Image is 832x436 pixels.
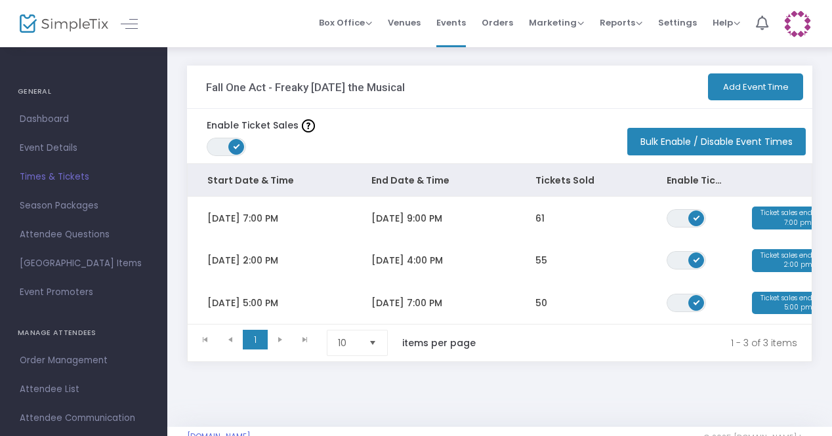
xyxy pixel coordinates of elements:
[694,214,700,220] span: ON
[371,254,443,267] span: [DATE] 4:00 PM
[371,212,442,225] span: [DATE] 9:00 PM
[319,16,372,29] span: Box Office
[535,212,545,225] span: 61
[535,254,547,267] span: 55
[243,330,268,349] span: Page 1
[694,298,700,305] span: ON
[234,143,240,149] span: ON
[207,296,278,309] span: [DATE] 5:00 PM
[20,284,148,301] span: Event Promoters
[627,128,806,155] button: Bulk Enable / Disable Event Times
[18,79,150,105] h4: GENERAL
[516,164,647,197] th: Tickets Sold
[20,226,148,243] span: Attendee Questions
[708,73,803,100] button: Add Event Time
[713,16,740,29] span: Help
[206,81,405,94] h3: Fall One Act - Freaky [DATE] the Musical
[20,381,148,398] span: Attendee List
[694,256,700,263] span: ON
[207,119,315,132] label: Enable Ticket Sales
[482,6,513,39] span: Orders
[388,6,421,39] span: Venues
[371,296,442,309] span: [DATE] 7:00 PM
[20,168,148,186] span: Times & Tickets
[338,336,358,349] span: 10
[207,212,278,225] span: [DATE] 7:00 PM
[188,164,352,197] th: Start Date & Time
[600,16,642,29] span: Reports
[535,296,547,309] span: 50
[364,330,382,355] button: Select
[20,197,148,214] span: Season Packages
[352,164,516,197] th: End Date & Time
[207,254,278,267] span: [DATE] 2:00 PM
[302,119,315,132] img: question-mark
[18,320,150,346] h4: MANAGE ATTENDEES
[436,6,466,39] span: Events
[529,16,584,29] span: Marketing
[20,255,148,272] span: [GEOGRAPHIC_DATA] Items
[647,164,745,197] th: Enable Ticket Sales
[20,111,148,128] span: Dashboard
[658,6,697,39] span: Settings
[188,164,812,324] div: Data table
[20,352,148,369] span: Order Management
[20,140,148,157] span: Event Details
[503,330,797,356] kendo-pager-info: 1 - 3 of 3 items
[402,336,476,349] label: items per page
[20,410,148,427] span: Attendee Communication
